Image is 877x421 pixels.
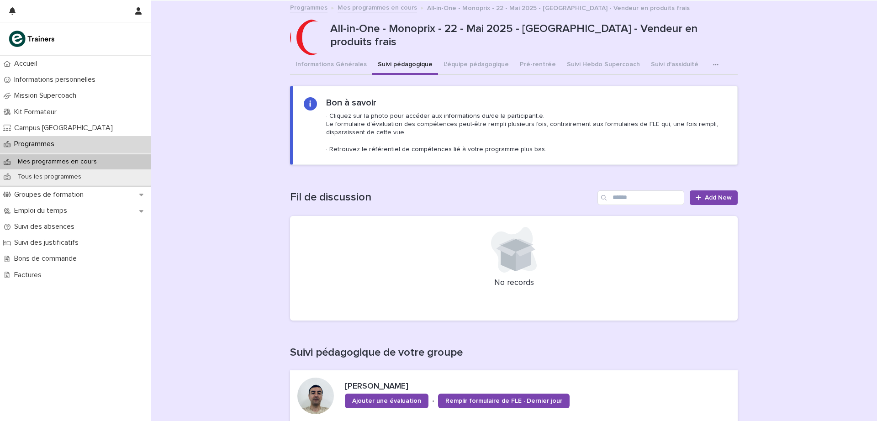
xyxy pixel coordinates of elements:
[514,56,561,75] button: Pré-rentrée
[290,56,372,75] button: Informations Générales
[290,346,738,359] h1: Suivi pédagogique de votre groupe
[11,190,91,199] p: Groupes de formation
[438,56,514,75] button: L'équipe pédagogique
[11,254,84,263] p: Bons de commande
[432,397,434,405] p: •
[561,56,645,75] button: Suivi Hebdo Supercoach
[330,22,734,49] p: All-in-One - Monoprix - 22 - Mai 2025 - [GEOGRAPHIC_DATA] - Vendeur en produits frais
[11,173,89,181] p: Tous les programmes
[11,108,64,116] p: Kit Formateur
[326,112,726,153] p: · Cliquez sur la photo pour accéder aux informations du/de la participant.e. Le formulaire d'éval...
[345,382,633,392] p: [PERSON_NAME]
[301,278,727,288] p: No records
[427,2,690,12] p: All-in-One - Monoprix - 22 - Mai 2025 - [GEOGRAPHIC_DATA] - Vendeur en produits frais
[597,190,684,205] input: Search
[11,91,84,100] p: Mission Supercoach
[11,206,74,215] p: Emploi du temps
[326,97,376,108] h2: Bon à savoir
[11,271,49,279] p: Factures
[338,2,417,12] a: Mes programmes en cours
[11,75,103,84] p: Informations personnelles
[11,222,82,231] p: Suivi des absences
[645,56,704,75] button: Suivi d'assiduité
[7,30,58,48] img: K0CqGN7SDeD6s4JG8KQk
[705,195,732,201] span: Add New
[11,158,104,166] p: Mes programmes en cours
[11,238,86,247] p: Suivi des justificatifs
[290,191,594,204] h1: Fil de discussion
[352,398,421,404] span: Ajouter une évaluation
[445,398,562,404] span: Remplir formulaire de FLE · Dernier jour
[11,124,120,132] p: Campus [GEOGRAPHIC_DATA]
[438,394,570,408] a: Remplir formulaire de FLE · Dernier jour
[11,140,62,148] p: Programmes
[11,59,44,68] p: Accueil
[372,56,438,75] button: Suivi pédagogique
[290,2,328,12] a: Programmes
[345,394,428,408] a: Ajouter une évaluation
[690,190,738,205] a: Add New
